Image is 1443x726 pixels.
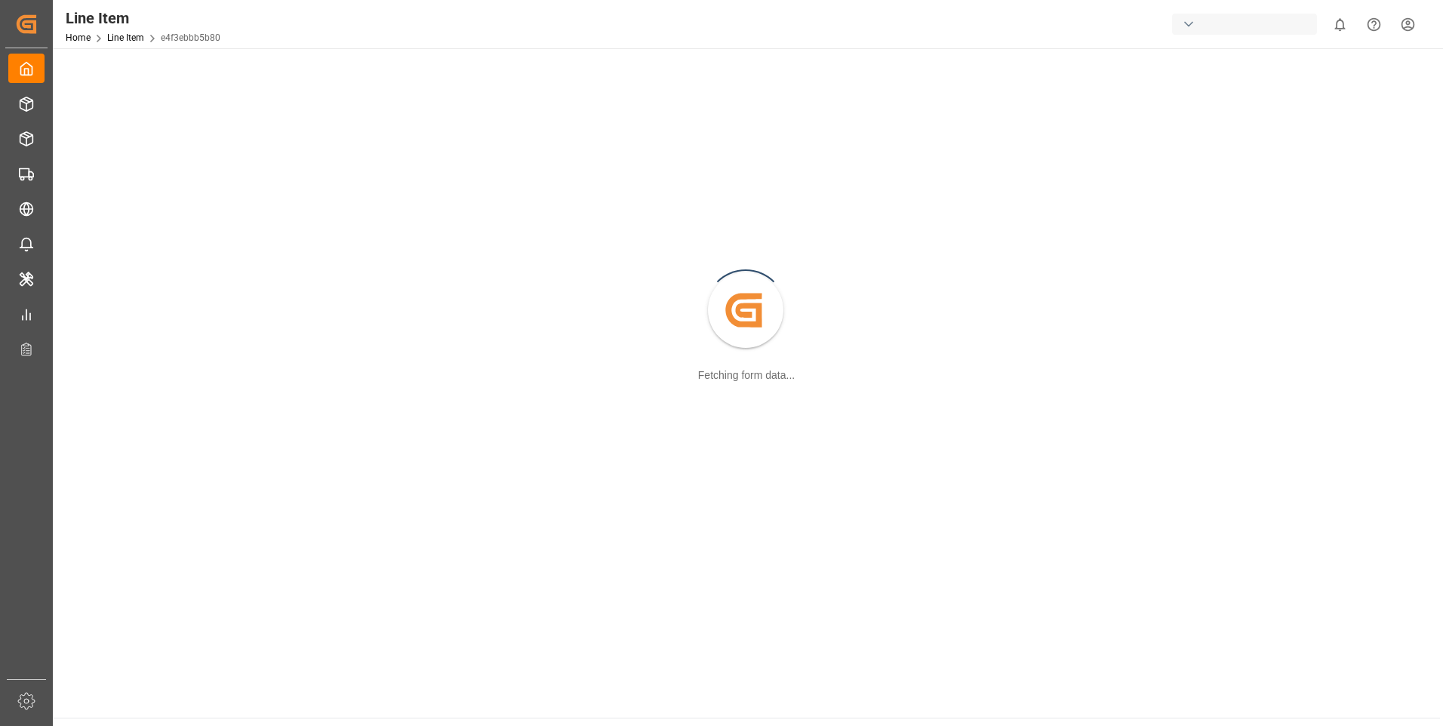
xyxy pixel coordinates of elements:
button: show 0 new notifications [1323,8,1357,42]
a: Home [66,32,91,43]
a: Line Item [107,32,144,43]
button: Help Center [1357,8,1391,42]
div: Line Item [66,7,220,29]
div: Fetching form data... [698,368,795,383]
